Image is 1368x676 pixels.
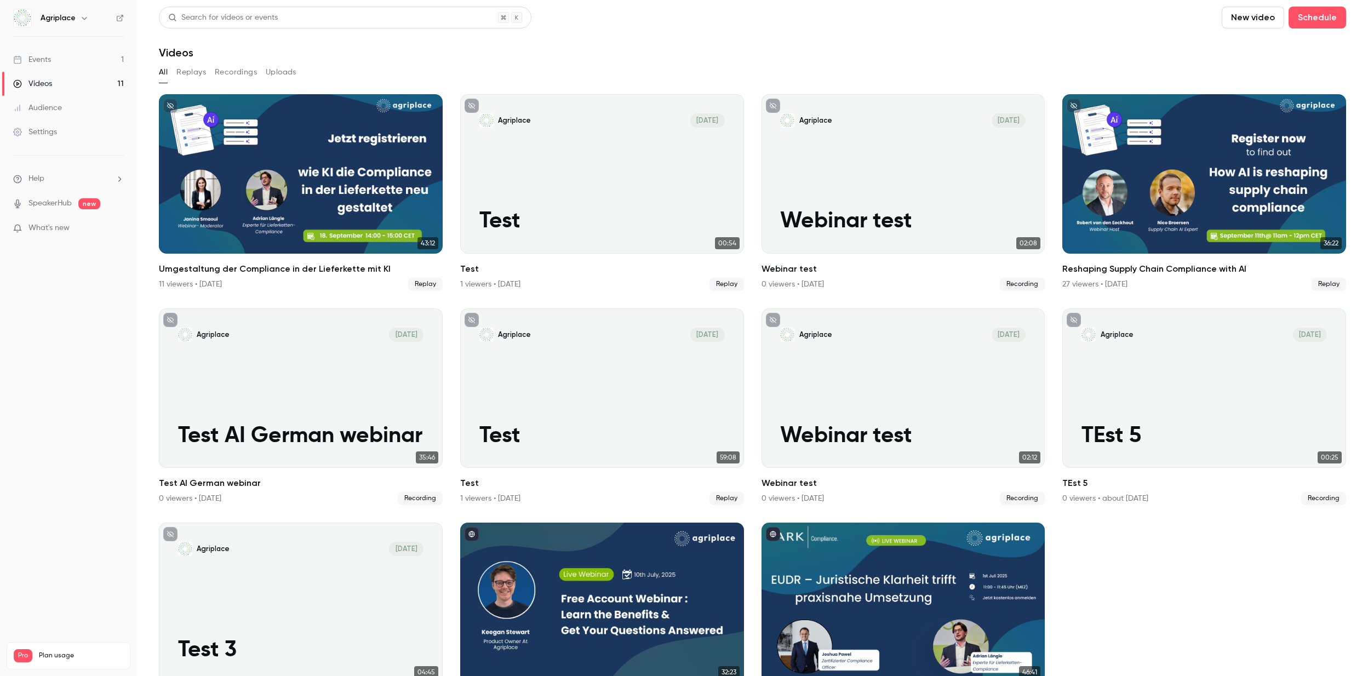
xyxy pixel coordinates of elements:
span: Pro [14,649,32,662]
li: Test AI German webinar [159,308,443,505]
img: Test AI German webinar [178,328,192,342]
li: Test [460,308,744,505]
img: Test [479,113,494,128]
button: unpublished [465,99,479,113]
img: TEst 5 [1081,328,1096,342]
span: [DATE] [690,113,724,128]
h2: Webinar test [762,477,1045,490]
span: [DATE] [992,328,1026,342]
div: 27 viewers • [DATE] [1062,279,1127,290]
span: Replay [408,278,443,291]
div: Search for videos or events [168,12,278,24]
button: unpublished [1067,99,1081,113]
img: Agriplace [14,9,31,27]
button: unpublished [766,313,780,327]
button: unpublished [163,313,178,327]
div: Videos [13,78,52,89]
h1: Videos [159,46,193,59]
a: Webinar test Agriplace[DATE]Webinar test02:12Webinar test0 viewers • [DATE]Recording [762,308,1045,505]
button: unpublished [465,313,479,327]
div: 1 viewers • [DATE] [460,493,520,504]
section: Videos [159,7,1346,669]
span: 59:08 [717,451,740,463]
span: 00:25 [1318,451,1342,463]
p: TEst 5 [1081,423,1327,449]
p: Test 3 [178,638,423,663]
a: Test Agriplace[DATE]Test59:08Test1 viewers • [DATE]Replay [460,308,744,505]
div: 1 viewers • [DATE] [460,279,520,290]
button: Uploads [266,64,296,81]
a: Test AI German webinarAgriplace[DATE]Test AI German webinar35:46Test AI German webinar0 viewers •... [159,308,443,505]
span: Replay [709,278,744,291]
span: Help [28,173,44,185]
a: 36:22Reshaping Supply Chain Compliance with AI27 viewers • [DATE]Replay [1062,94,1346,291]
button: published [465,527,479,541]
div: 0 viewers • [DATE] [159,493,221,504]
a: 43:12Umgestaltung der Compliance in der Lieferkette mit KI11 viewers • [DATE]Replay [159,94,443,291]
h2: Webinar test [762,262,1045,276]
span: Recording [1301,492,1346,505]
div: 11 viewers • [DATE] [159,279,222,290]
h2: Test [460,477,744,490]
button: unpublished [766,99,780,113]
h2: Test [460,262,744,276]
div: Settings [13,127,57,138]
button: Recordings [215,64,257,81]
h2: Reshaping Supply Chain Compliance with AI [1062,262,1346,276]
p: Agriplace [498,330,531,340]
li: Umgestaltung der Compliance in der Lieferkette mit KI [159,94,443,291]
li: Webinar test [762,94,1045,291]
span: [DATE] [992,113,1026,128]
img: Webinar test [780,113,794,128]
a: Test Agriplace[DATE]Test00:54Test1 viewers • [DATE]Replay [460,94,744,291]
p: Test [479,209,725,234]
div: Events [13,54,51,65]
span: Replay [709,492,744,505]
p: Test [479,423,725,449]
span: Replay [1312,278,1346,291]
span: 43:12 [417,237,438,249]
span: [DATE] [690,328,724,342]
h6: Agriplace [41,13,76,24]
h2: TEst 5 [1062,477,1346,490]
span: 00:54 [715,237,740,249]
p: Agriplace [197,544,230,554]
span: Plan usage [39,651,123,660]
span: Recording [1000,278,1045,291]
button: New video [1222,7,1284,28]
p: Agriplace [799,330,832,340]
span: Recording [398,492,443,505]
li: Reshaping Supply Chain Compliance with AI [1062,94,1346,291]
div: 0 viewers • about [DATE] [1062,493,1148,504]
p: Webinar test [780,209,1026,234]
img: Webinar test [780,328,794,342]
li: TEst 5 [1062,308,1346,505]
img: Test 3 [178,542,192,556]
button: unpublished [163,527,178,541]
span: new [78,198,100,209]
span: [DATE] [389,542,423,556]
li: Test [460,94,744,291]
a: Webinar test Agriplace[DATE]Webinar test02:08Webinar test0 viewers • [DATE]Recording [762,94,1045,291]
p: Agriplace [498,116,531,125]
button: Replays [176,64,206,81]
span: 02:08 [1016,237,1040,249]
span: Recording [1000,492,1045,505]
span: 36:22 [1320,237,1342,249]
div: 0 viewers • [DATE] [762,279,824,290]
span: 35:46 [416,451,438,463]
a: SpeakerHub [28,198,72,209]
span: [DATE] [1293,328,1327,342]
li: Webinar test [762,308,1045,505]
button: unpublished [163,99,178,113]
div: 0 viewers • [DATE] [762,493,824,504]
p: Test AI German webinar [178,423,423,449]
p: Webinar test [780,423,1026,449]
button: published [766,527,780,541]
h2: Test AI German webinar [159,477,443,490]
p: Agriplace [197,330,230,340]
p: Agriplace [1101,330,1134,340]
button: All [159,64,168,81]
li: help-dropdown-opener [13,173,124,185]
span: [DATE] [389,328,423,342]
